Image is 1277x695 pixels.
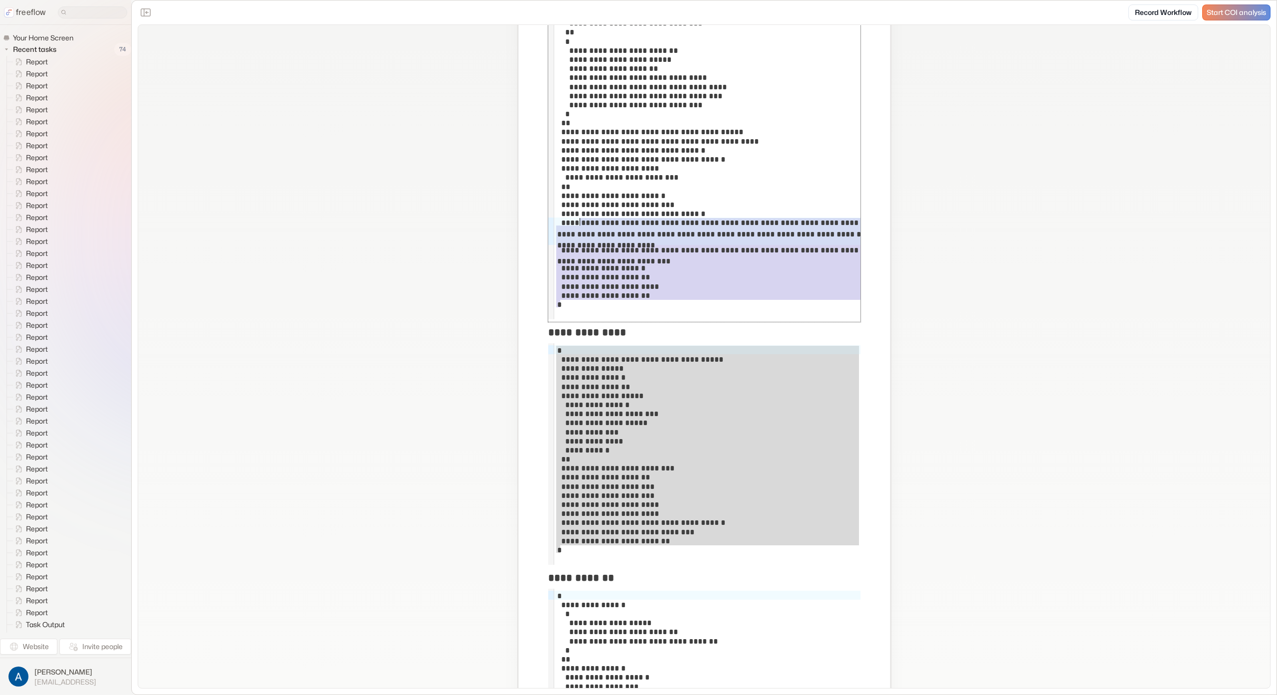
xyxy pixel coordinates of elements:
[24,105,51,115] span: Report
[1207,8,1266,17] span: Start COI analysis
[7,391,52,403] a: Report
[24,440,51,450] span: Report
[7,451,52,463] a: Report
[24,236,51,246] span: Report
[24,500,51,510] span: Report
[7,104,52,116] a: Report
[7,415,52,427] a: Report
[24,201,51,211] span: Report
[7,427,52,439] a: Report
[7,283,52,295] a: Report
[24,272,51,282] span: Report
[24,308,51,318] span: Report
[114,43,131,56] span: 74
[1128,4,1198,20] a: Record Workflow
[138,4,154,20] button: Close the sidebar
[24,416,51,426] span: Report
[7,188,52,200] a: Report
[7,140,52,152] a: Report
[24,129,51,139] span: Report
[7,212,52,224] a: Report
[7,92,52,104] a: Report
[24,392,51,402] span: Report
[24,356,51,366] span: Report
[7,259,52,271] a: Report
[7,271,52,283] a: Report
[3,43,60,55] button: Recent tasks
[24,608,51,618] span: Report
[24,320,51,330] span: Report
[7,152,52,164] a: Report
[7,307,52,319] a: Report
[24,81,51,91] span: Report
[24,248,51,258] span: Report
[7,487,52,499] a: Report
[24,548,51,558] span: Report
[11,33,76,43] span: Your Home Screen
[7,379,52,391] a: Report
[24,512,51,522] span: Report
[24,584,51,594] span: Report
[24,524,51,534] span: Report
[24,620,68,630] span: Task Output
[24,452,51,462] span: Report
[7,439,52,451] a: Report
[24,189,51,199] span: Report
[24,296,51,306] span: Report
[7,176,52,188] a: Report
[24,560,51,570] span: Report
[7,631,69,643] a: Task Output
[7,523,52,535] a: Report
[7,164,52,176] a: Report
[24,536,51,546] span: Report
[59,639,131,655] button: Invite people
[24,69,51,79] span: Report
[34,667,96,677] span: [PERSON_NAME]
[24,57,51,67] span: Report
[4,6,46,18] a: freeflow
[8,667,28,687] img: profile
[24,488,51,498] span: Report
[7,595,52,607] a: Report
[7,499,52,511] a: Report
[11,44,59,54] span: Recent tasks
[7,68,52,80] a: Report
[7,511,52,523] a: Report
[24,344,51,354] span: Report
[1202,4,1271,20] a: Start COI analysis
[7,367,52,379] a: Report
[7,80,52,92] a: Report
[24,284,51,294] span: Report
[24,165,51,175] span: Report
[3,33,77,43] a: Your Home Screen
[24,428,51,438] span: Report
[7,116,52,128] a: Report
[7,224,52,235] a: Report
[7,128,52,140] a: Report
[7,619,69,631] a: Task Output
[34,678,96,687] span: [EMAIL_ADDRESS]
[24,177,51,187] span: Report
[6,664,125,689] button: [PERSON_NAME][EMAIL_ADDRESS]
[7,559,52,571] a: Report
[7,355,52,367] a: Report
[24,225,51,234] span: Report
[7,247,52,259] a: Report
[24,404,51,414] span: Report
[24,464,51,474] span: Report
[7,56,52,68] a: Report
[7,607,52,619] a: Report
[24,153,51,163] span: Report
[24,117,51,127] span: Report
[24,260,51,270] span: Report
[24,380,51,390] span: Report
[24,213,51,223] span: Report
[7,343,52,355] a: Report
[7,200,52,212] a: Report
[24,632,68,642] span: Task Output
[24,93,51,103] span: Report
[7,319,52,331] a: Report
[24,476,51,486] span: Report
[7,535,52,547] a: Report
[24,332,51,342] span: Report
